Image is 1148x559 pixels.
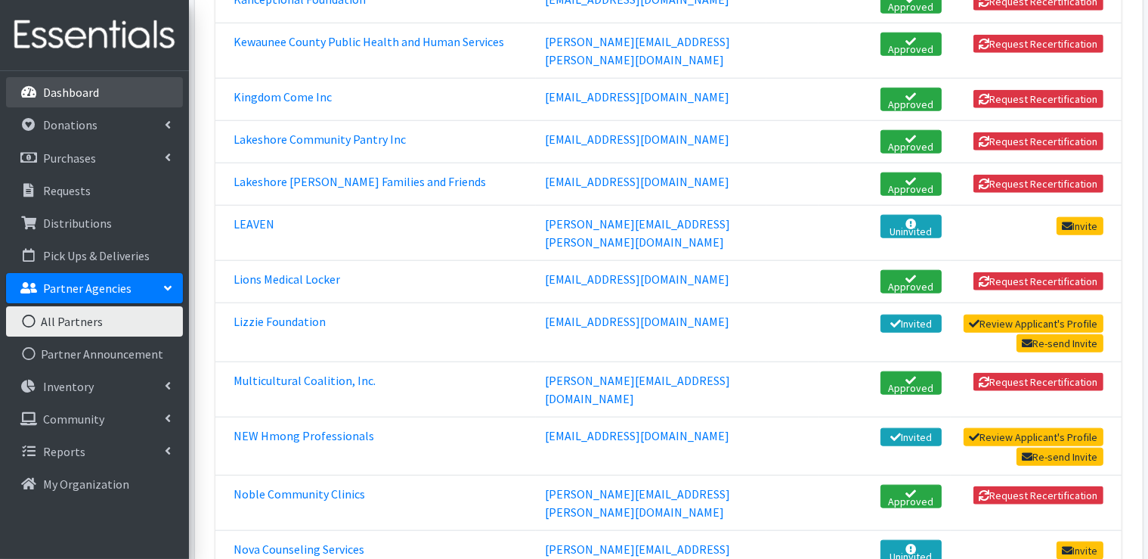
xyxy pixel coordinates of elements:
a: Distributions [6,208,183,238]
p: Dashboard [43,85,99,100]
img: HumanEssentials [6,10,183,61]
a: Pick Ups & Deliveries [6,241,183,271]
a: Approved [880,485,942,508]
a: Lakeshore [PERSON_NAME] Families and Friends [234,174,486,189]
p: Distributions [43,216,112,231]
p: Pick Ups & Deliveries [43,248,150,263]
a: Re-send Invite [1016,448,1103,466]
a: [PERSON_NAME][EMAIL_ADDRESS][PERSON_NAME][DOMAIN_NAME] [545,216,730,250]
a: [EMAIL_ADDRESS][DOMAIN_NAME] [545,272,729,287]
p: My Organization [43,477,129,492]
a: Review Applicant's Profile [964,428,1103,446]
a: Approved [880,88,942,111]
p: Purchases [43,151,96,166]
button: Request Recertification [973,132,1103,151]
a: Approved [880,270,942,293]
a: Noble Community Clinics [234,486,365,502]
a: [EMAIL_ADDRESS][DOMAIN_NAME] [545,314,729,329]
p: Reports [43,444,85,459]
a: [EMAIL_ADDRESS][DOMAIN_NAME] [545,174,729,189]
a: Nova Counseling Services [234,542,364,557]
button: Request Recertification [973,486,1103,505]
p: Requests [43,183,91,198]
a: [EMAIL_ADDRESS][DOMAIN_NAME] [545,132,729,147]
a: Invite [1057,217,1103,235]
a: Kewaunee County Public Health and Human Services [234,34,504,49]
a: LEAVEN [234,216,274,231]
a: All Partners [6,306,183,337]
a: Inventory [6,371,183,402]
a: Uninvited [880,215,942,238]
button: Request Recertification [973,35,1103,53]
a: Approved [880,371,942,395]
a: Multicultural Coalition, Inc. [234,373,376,388]
button: Request Recertification [973,175,1103,193]
a: Partner Agencies [6,273,183,303]
a: Partner Announcement [6,339,183,369]
a: Lakeshore Community Pantry Inc [234,132,406,147]
a: [PERSON_NAME][EMAIL_ADDRESS][PERSON_NAME][DOMAIN_NAME] [545,34,730,67]
a: Approved [880,130,942,154]
a: [PERSON_NAME][EMAIL_ADDRESS][DOMAIN_NAME] [545,373,730,406]
a: [EMAIL_ADDRESS][DOMAIN_NAME] [545,428,729,443]
a: Approved [880,172,942,196]
p: Partner Agencies [43,281,132,296]
a: NEW Hmong Professionals [234,428,374,443]
a: Re-send Invite [1016,334,1103,352]
a: Lizzie Foundation [234,314,326,329]
a: Lions Medical Locker [234,272,340,287]
a: Dashboard [6,77,183,107]
a: Reports [6,436,183,467]
p: Inventory [43,379,94,394]
a: My Organization [6,469,183,499]
button: Request Recertification [973,272,1103,290]
a: Invited [880,428,942,446]
a: Approved [880,33,942,56]
a: Community [6,404,183,434]
p: Community [43,411,104,427]
a: Review Applicant's Profile [964,315,1103,333]
button: Request Recertification [973,90,1103,108]
a: Requests [6,175,183,206]
a: Purchases [6,143,183,173]
a: Kingdom Come Inc [234,89,332,104]
a: [EMAIL_ADDRESS][DOMAIN_NAME] [545,89,729,104]
a: Donations [6,110,183,140]
p: Donations [43,117,97,132]
a: Invited [880,315,942,333]
button: Request Recertification [973,373,1103,391]
a: [PERSON_NAME][EMAIL_ADDRESS][PERSON_NAME][DOMAIN_NAME] [545,486,730,520]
